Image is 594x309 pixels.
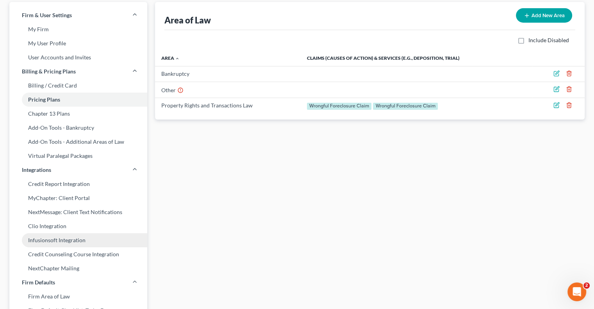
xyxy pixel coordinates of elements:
a: Add-On Tools - Bankruptcy [9,121,147,135]
a: Chapter 13 Plans [9,107,147,121]
div: Important Update: Form Changes in ProgressDue to a major app update, some forms have temporarily ... [6,61,128,232]
div: Close [137,3,151,17]
a: Clio Integration [9,219,147,233]
iframe: Intercom live chat [567,282,586,301]
h1: [PERSON_NAME] [38,4,89,10]
a: MyChapter: Client Portal [9,191,147,205]
a: Add-On Tools - Additional Areas of Law [9,135,147,149]
p: Active 14h ago [38,10,76,18]
button: Emoji picker [25,249,31,255]
a: Area expand_less [161,55,180,61]
a: Firm Defaults [9,275,147,289]
a: My User Profile [9,36,147,50]
span: Firm Defaults [22,279,55,286]
div: Wrongful Foreclosure Claim [373,103,438,110]
b: static [57,105,74,111]
button: Gif picker [37,249,43,255]
a: Billing / Credit Card [9,79,147,93]
div: Due to a major app update, some forms have temporarily changed from to . [12,66,122,112]
a: Infusionsoft Integration [9,233,147,247]
button: Upload attachment [12,249,18,255]
button: Start recording [50,249,56,255]
span: Include Disabled [528,37,569,43]
b: Static forms [12,139,118,153]
button: Home [122,3,137,18]
a: NextChapter Mailing [9,261,147,275]
a: Pricing Plans [9,93,147,107]
div: Emma says… [6,61,150,249]
a: Integrations [9,163,147,177]
div: Area of Law [164,14,211,26]
b: Important Update: Form Changes in Progress [12,66,116,80]
a: NextMessage: Client Text Notifications [9,205,147,219]
button: Send a message… [134,246,146,259]
span: Integrations [22,166,51,174]
span: Bankruptcy [161,70,189,77]
span: Billing & Pricing Plans [22,68,76,75]
a: Firm & User Settings [9,8,147,22]
div: Our team is actively working to re-integrate dynamic functionality and expects to have it restore... [12,166,122,227]
th: Claims (Causes of Action) & Services (e.g., deposition, trial) [301,50,532,66]
span: Other [161,87,176,93]
a: Billing & Pricing Plans [9,64,147,79]
img: Profile image for Emma [22,4,35,17]
a: Firm Area of Law [9,289,147,304]
span: Property Rights and Transactions Law [161,102,253,109]
a: User Accounts and Invites [9,50,147,64]
textarea: Message… [7,233,150,246]
span: Firm & User Settings [22,11,72,19]
a: Credit Report Integration [9,177,147,191]
button: go back [5,3,20,18]
b: dynamic [25,105,51,111]
a: Virtual Paralegal Packages [9,149,147,163]
i: expand_less [175,56,180,61]
a: Credit Counseling Course Integration [9,247,147,261]
b: Dynamic forms [12,124,59,130]
div: automatically adjust based on your input, showing or hiding fields to streamline the process. dis... [12,116,122,162]
button: Add New Area [516,8,572,23]
a: My Firm [9,22,147,36]
span: 2 [583,282,590,289]
div: Wrongful Foreclosure Claim [307,103,372,110]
